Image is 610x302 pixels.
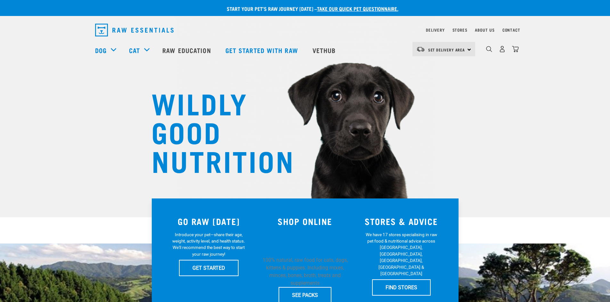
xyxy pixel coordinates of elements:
[129,45,140,55] a: Cat
[364,231,439,277] p: We have 17 stores specialising in raw pet food & nutritional advice across [GEOGRAPHIC_DATA], [GE...
[486,46,492,52] img: home-icon-1@2x.png
[499,46,506,52] img: user.png
[165,216,253,226] h3: GO RAW [DATE]
[416,46,425,52] img: van-moving.png
[426,29,444,31] a: Delivery
[156,37,219,63] a: Raw Education
[261,216,349,226] h3: SHOP ONLINE
[306,37,344,63] a: Vethub
[179,260,239,276] a: GET STARTED
[219,37,306,63] a: Get started with Raw
[90,21,520,39] nav: dropdown navigation
[452,29,468,31] a: Stores
[261,256,349,287] p: 100% natural, raw food for cats, dogs, kittens & puppies. Including mixes, minces, bones, broth, ...
[512,46,519,52] img: home-icon@2x.png
[372,279,431,295] a: FIND STORES
[502,29,520,31] a: Contact
[95,24,174,36] img: Raw Essentials Logo
[357,216,446,226] h3: STORES & ADVICE
[171,231,246,258] p: Introduce your pet—share their age, weight, activity level, and health status. We'll recommend th...
[95,45,107,55] a: Dog
[428,49,465,51] span: Set Delivery Area
[317,7,398,10] a: take our quick pet questionnaire.
[475,29,494,31] a: About Us
[151,88,280,174] h1: WILDLY GOOD NUTRITION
